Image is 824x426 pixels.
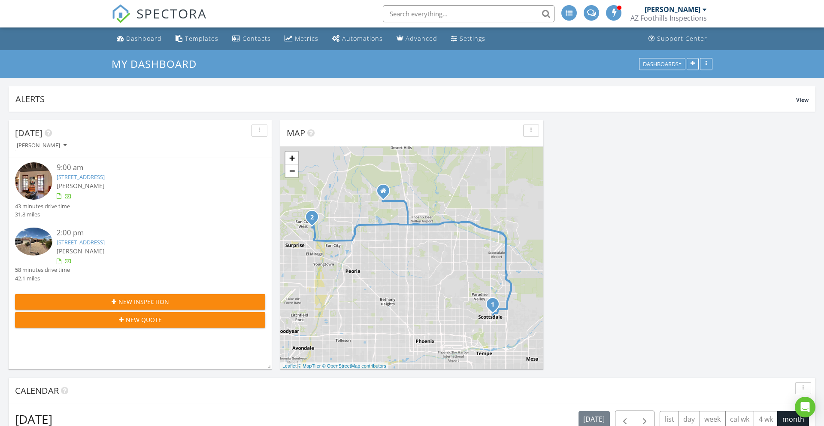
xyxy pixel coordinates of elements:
img: 9369652%2Fcover_photos%2Fbsn1WX859sb0DEvDlvz9%2Fsmall.jpeg [15,228,52,256]
img: 9354615%2Fcover_photos%2FXblPSTfoj0LTukzkJ5bk%2Fsmall.jpeg [15,162,52,200]
div: Settings [460,34,485,43]
button: New Inspection [15,294,265,310]
a: Automations (Advanced) [329,31,386,47]
i: 2 [310,215,314,221]
div: Support Center [657,34,707,43]
span: New Inspection [118,297,169,306]
div: 9:00 am [57,162,244,173]
span: SPECTORA [136,4,207,22]
div: AZ Foothills Inspections [630,14,707,22]
a: Contacts [229,31,274,47]
a: Metrics [281,31,322,47]
div: 12602 W Allegro Dr, Sun City West, AZ 85375 [312,217,317,222]
a: © OpenStreetMap contributors [322,363,386,368]
div: 5017 W. Buckskin Trzil, Phoenix AZ 85083 [383,191,388,196]
div: 42.1 miles [15,274,70,283]
div: 58 minutes drive time [15,266,70,274]
span: [DATE] [15,127,42,139]
div: Dashboard [126,34,162,43]
a: 2:00 pm [STREET_ADDRESS] [PERSON_NAME] 58 minutes drive time 42.1 miles [15,228,265,283]
div: Automations [342,34,383,43]
a: SPECTORA [112,12,207,30]
button: Dashboards [639,58,685,70]
a: Zoom out [285,164,298,177]
div: 43 minutes drive time [15,202,70,210]
div: 2:00 pm [57,228,244,238]
div: Templates [185,34,218,43]
div: Contacts [242,34,271,43]
a: [STREET_ADDRESS] [57,173,105,181]
a: Settings [448,31,489,47]
span: Map [287,127,305,139]
span: [PERSON_NAME] [57,182,105,190]
div: Alerts [15,93,796,105]
img: The Best Home Inspection Software - Spectora [112,4,130,23]
button: New Quote [15,312,265,328]
i: 1 [491,302,494,308]
span: View [796,96,809,103]
a: Dashboard [113,31,165,47]
a: 9:00 am [STREET_ADDRESS] [PERSON_NAME] 43 minutes drive time 31.8 miles [15,162,265,219]
div: [PERSON_NAME] [645,5,700,14]
input: Search everything... [383,5,554,22]
div: [PERSON_NAME] [17,143,67,149]
a: Support Center [645,31,711,47]
button: [PERSON_NAME] [15,140,68,152]
span: Calendar [15,385,59,396]
div: 4310 N 75th St, Scottsdale, AZ 85251 [493,304,498,309]
a: [STREET_ADDRESS] [57,238,105,246]
div: | [280,362,388,370]
div: 31.8 miles [15,210,70,219]
div: Metrics [295,34,318,43]
div: Advanced [406,34,437,43]
span: [PERSON_NAME] [57,247,105,255]
a: Leaflet [282,363,297,368]
a: Advanced [393,31,441,47]
div: Dashboards [643,61,682,67]
span: New Quote [126,315,162,324]
div: Open Intercom Messenger [795,397,815,417]
a: My Dashboard [112,57,204,71]
a: Templates [172,31,222,47]
a: © MapTiler [298,363,321,368]
a: Zoom in [285,152,298,164]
